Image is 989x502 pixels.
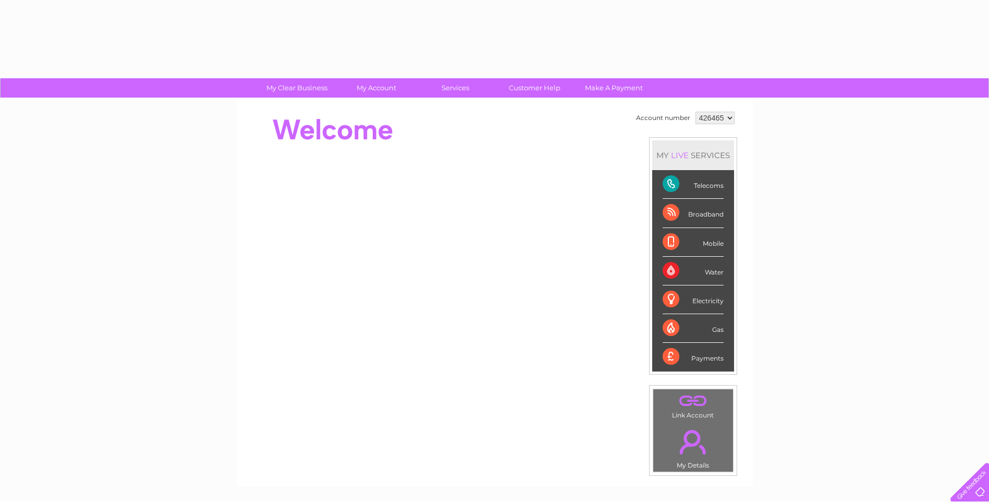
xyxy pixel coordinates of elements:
a: My Clear Business [254,78,340,98]
div: Mobile [663,228,724,257]
div: Broadband [663,199,724,228]
a: . [656,424,730,460]
div: Water [663,257,724,285]
td: My Details [653,421,734,472]
div: Electricity [663,285,724,314]
a: . [656,392,730,410]
div: Payments [663,343,724,371]
td: Account number [633,109,693,127]
div: LIVE [669,150,691,160]
a: Services [412,78,498,98]
a: My Account [333,78,419,98]
div: Telecoms [663,170,724,199]
a: Make A Payment [571,78,657,98]
div: Gas [663,314,724,343]
td: Link Account [653,389,734,422]
a: Customer Help [492,78,578,98]
div: MY SERVICES [652,140,734,170]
